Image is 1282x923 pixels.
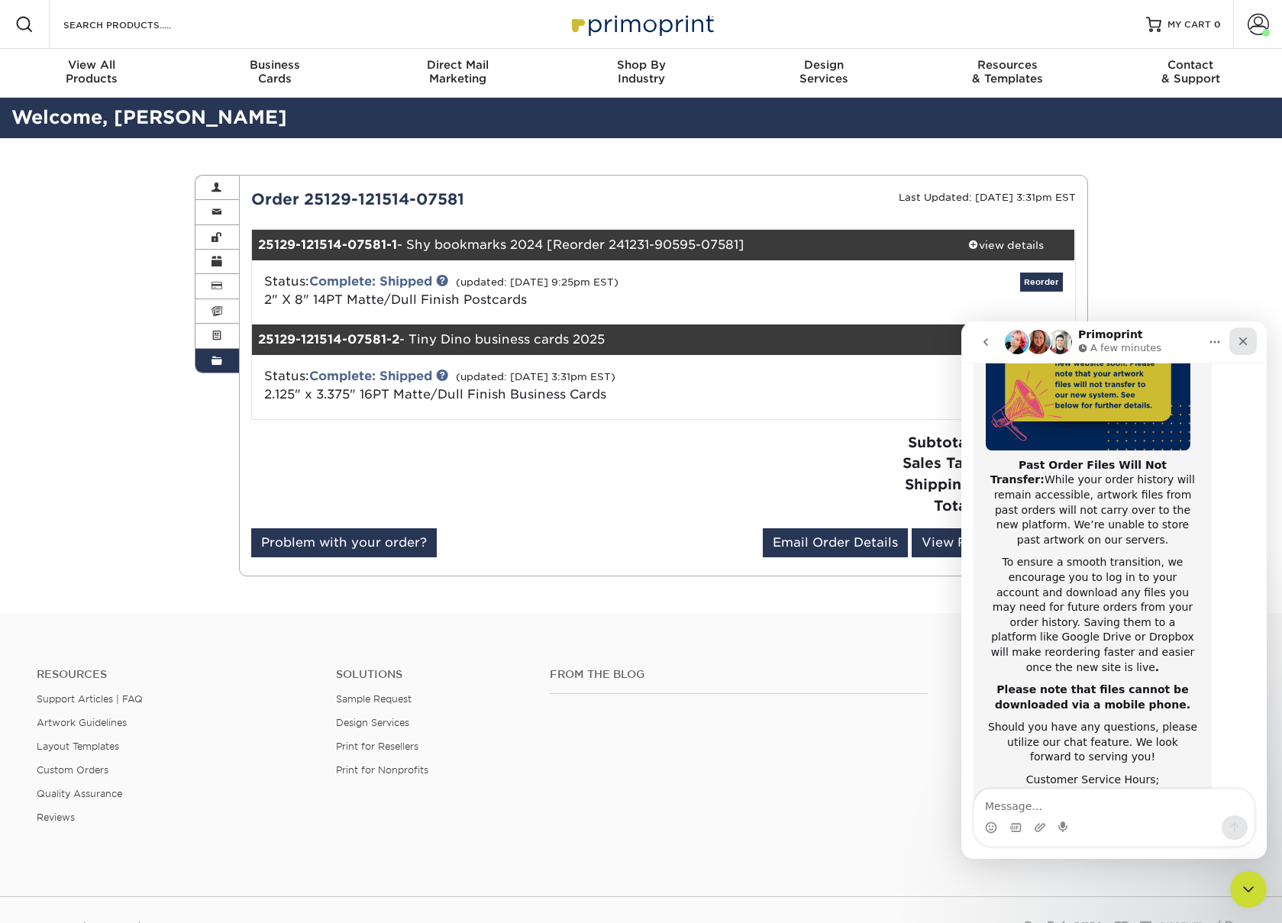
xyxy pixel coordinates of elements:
div: To ensure a smooth transition, we encourage you to log in to your account and download any files ... [24,234,238,353]
a: view details [938,324,1075,355]
span: 0 [1214,19,1221,30]
div: Cards [183,58,367,86]
a: Layout Templates [37,741,119,752]
a: View Receipt [912,528,1017,557]
a: Artwork Guidelines [37,717,127,728]
div: While your order history will remain accessible, artwork files from past orders will not carry ov... [24,137,238,227]
div: - Shy bookmarks 2024 [Reorder 241231-90595-07581] [252,230,938,260]
a: Reviews [37,812,75,823]
a: Complete: Shipped [309,274,432,289]
a: Print for Nonprofits [336,764,428,776]
a: Email Order Details [763,528,908,557]
button: Gif picker [48,500,60,512]
strong: 25129-121514-07581-2 [258,332,399,347]
span: Contact [1099,58,1282,72]
small: (updated: [DATE] 9:25pm EST) [456,276,618,288]
a: Support Articles | FAQ [37,693,143,705]
a: Problem with your order? [251,528,437,557]
a: Print for Resellers [336,741,418,752]
a: Design Services [336,717,409,728]
div: view details [938,237,1075,253]
span: Business [183,58,367,72]
div: Marketing [367,58,550,86]
b: . [194,340,198,352]
div: view details [938,332,1075,347]
iframe: Intercom live chat [961,321,1267,859]
button: Send a message… [260,494,286,518]
div: - Tiny Dino business cards 2025 [252,324,938,355]
span: 2" X 8" 14PT Matte/Dull Finish Postcards [264,292,527,307]
a: Direct MailMarketing [367,49,550,98]
b: Past Order Files Will Not Transfer: [29,137,205,165]
div: Should you have any questions, please utilize our chat feature. We look forward to serving you! [24,399,238,444]
input: SEARCH PRODUCTS..... [62,15,211,34]
h4: Solutions [336,668,527,681]
b: Please note that files cannot be downloaded via a mobile phone. [34,362,229,389]
button: Emoji picker [24,500,36,512]
span: Shop By [550,58,733,72]
a: Sample Request [336,693,412,705]
span: Resources [915,58,1099,72]
a: DesignServices [732,49,915,98]
a: Quality Assurance [37,788,122,799]
strong: Total: [934,497,976,514]
iframe: Intercom live chat [1230,871,1267,908]
strong: Sales Tax: [903,454,976,471]
h4: Resources [37,668,313,681]
a: Custom Orders [37,764,108,776]
strong: Subtotal: [908,434,976,450]
span: Design [732,58,915,72]
div: Status: [253,367,800,404]
small: Last Updated: [DATE] 3:31pm EST [899,192,1076,203]
img: Primoprint [565,8,718,40]
h4: From the Blog [550,668,928,681]
span: Direct Mail [367,58,550,72]
div: Customer Service Hours; 9 am-5 pm EST [24,451,238,481]
a: view details [938,230,1075,260]
div: Services [732,58,915,86]
strong: Shipping: [905,476,976,492]
button: Start recording [97,500,109,512]
small: (updated: [DATE] 3:31pm EST) [456,371,615,382]
div: & Support [1099,58,1282,86]
a: Complete: Shipped [309,369,432,383]
a: Shop ByIndustry [550,49,733,98]
div: Status: [253,273,800,309]
textarea: Message… [13,468,292,494]
a: Contact& Support [1099,49,1282,98]
div: & Templates [915,58,1099,86]
button: Upload attachment [73,500,85,512]
strong: 25129-121514-07581-1 [258,237,397,252]
a: BusinessCards [183,49,367,98]
iframe: Google Customer Reviews [4,876,130,918]
div: Order 25129-121514-07581 [240,188,664,211]
a: Resources& Templates [915,49,1099,98]
a: 2.125" x 3.375" 16PT Matte/Dull Finish Business Cards [264,387,606,402]
div: Industry [550,58,733,86]
a: Reorder [1020,273,1063,292]
span: MY CART [1167,18,1211,31]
